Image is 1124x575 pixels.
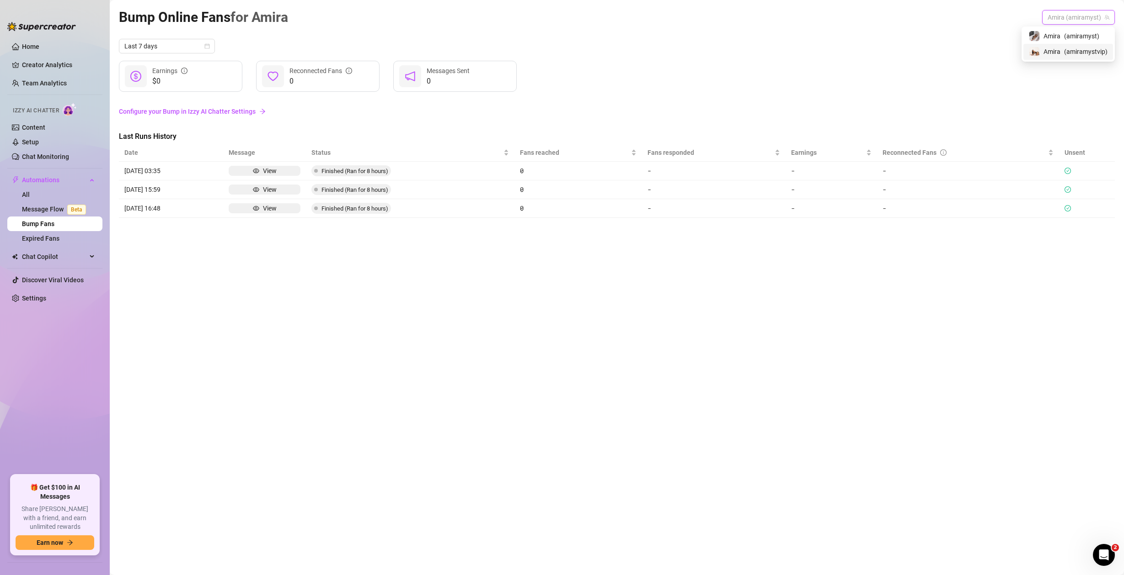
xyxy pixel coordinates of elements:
[22,295,46,302] a: Settings
[1044,31,1060,41] span: Amira
[1065,205,1071,211] span: check-circle
[289,66,352,76] div: Reconnected Fans
[22,235,59,242] a: Expired Fans
[1059,144,1091,162] th: Unsent
[1093,544,1115,566] iframe: Intercom live chat
[22,249,87,264] span: Chat Copilot
[22,58,95,72] a: Creator Analytics
[321,186,388,193] span: Finished (Ran for 8 hours)
[883,203,1054,213] article: -
[791,185,795,195] article: -
[520,148,629,158] span: Fans reached
[1064,47,1108,57] span: ( amiramystvip )
[7,22,76,31] img: logo-BBDzfeDw.svg
[1048,11,1109,24] span: Amira (amiramyst)
[230,9,288,25] span: for Amira
[311,148,502,158] span: Status
[1104,15,1110,20] span: team
[321,205,388,212] span: Finished (Ran for 8 hours)
[520,203,637,213] article: 0
[514,144,642,162] th: Fans reached
[22,138,39,146] a: Setup
[427,76,470,87] span: 0
[791,166,795,176] article: -
[346,68,352,74] span: info-circle
[1064,31,1099,41] span: ( amiramyst )
[22,124,45,131] a: Content
[124,166,218,176] article: [DATE] 03:35
[791,148,864,158] span: Earnings
[791,203,795,213] article: -
[63,103,77,116] img: AI Chatter
[119,103,1115,120] a: Configure your Bump in Izzy AI Chatter Settingsarrow-right
[648,166,780,176] article: -
[520,185,637,195] article: 0
[648,185,780,195] article: -
[405,71,416,82] span: notification
[119,6,288,28] article: Bump Online Fans
[67,539,73,546] span: arrow-right
[520,166,637,176] article: 0
[321,168,388,174] span: Finished (Ran for 8 hours)
[124,39,209,53] span: Last 7 days
[22,191,30,198] a: All
[786,144,877,162] th: Earnings
[263,203,277,213] div: View
[22,206,90,213] a: Message FlowBeta
[124,185,218,195] article: [DATE] 15:59
[883,185,1054,195] article: -
[22,153,69,160] a: Chat Monitoring
[37,539,63,546] span: Earn now
[22,220,54,227] a: Bump Fans
[22,276,84,284] a: Discover Viral Videos
[1029,31,1039,41] img: Amira
[427,67,470,74] span: Messages Sent
[1112,544,1119,551] span: 2
[16,483,94,501] span: 🎁 Get $100 in AI Messages
[259,108,266,115] span: arrow-right
[22,43,39,50] a: Home
[130,71,141,82] span: dollar
[12,176,19,184] span: thunderbolt
[253,168,259,174] span: eye
[13,106,59,115] span: Izzy AI Chatter
[22,79,67,87] a: Team Analytics
[223,144,306,162] th: Message
[181,68,187,74] span: info-circle
[648,148,773,158] span: Fans responded
[268,71,278,82] span: heart
[263,185,277,195] div: View
[124,203,218,213] article: [DATE] 16:48
[648,203,780,213] article: -
[940,149,947,156] span: info-circle
[883,148,1046,158] div: Reconnected Fans
[16,505,94,532] span: Share [PERSON_NAME] with a friend, and earn unlimited rewards
[642,144,786,162] th: Fans responded
[306,144,514,162] th: Status
[253,205,259,211] span: eye
[1065,168,1071,174] span: check-circle
[16,535,94,550] button: Earn nowarrow-right
[253,186,259,193] span: eye
[152,76,187,87] span: $0
[204,43,210,49] span: calendar
[883,166,1054,176] article: -
[12,253,18,260] img: Chat Copilot
[263,166,277,176] div: View
[152,66,187,76] div: Earnings
[119,144,223,162] th: Date
[1044,47,1060,57] span: Amira
[289,76,352,87] span: 0
[1029,47,1039,57] img: Amira
[119,106,1115,116] a: Configure your Bump in Izzy AI Chatter Settings
[67,205,86,215] span: Beta
[119,131,273,142] span: Last Runs History
[1065,186,1071,193] span: check-circle
[22,173,87,187] span: Automations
